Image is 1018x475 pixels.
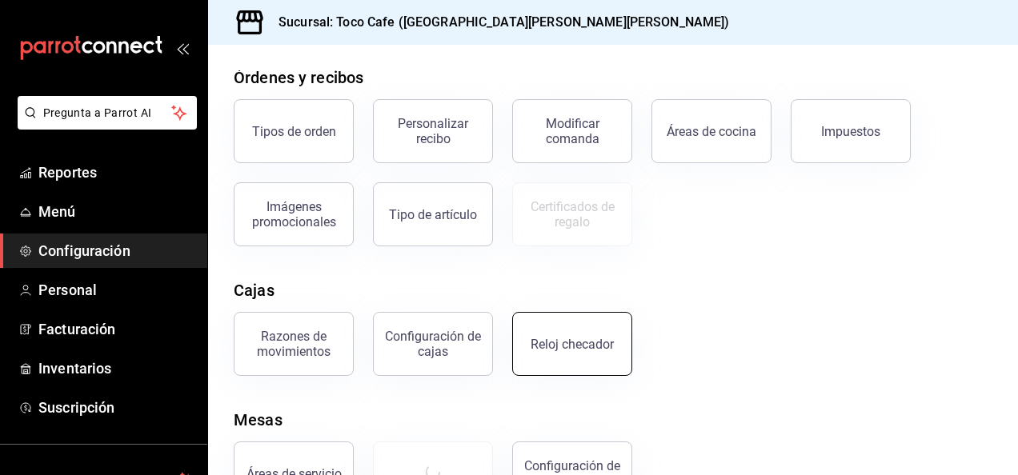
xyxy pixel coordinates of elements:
[38,318,194,340] span: Facturación
[11,116,197,133] a: Pregunta a Parrot AI
[667,124,756,139] div: Áreas de cocina
[389,207,477,222] div: Tipo de artículo
[791,99,911,163] button: Impuestos
[512,182,632,246] button: Certificados de regalo
[383,116,483,146] div: Personalizar recibo
[234,66,363,90] div: Órdenes y recibos
[373,99,493,163] button: Personalizar recibo
[821,124,880,139] div: Impuestos
[234,99,354,163] button: Tipos de orden
[266,13,730,32] h3: Sucursal: Toco Cafe ([GEOGRAPHIC_DATA][PERSON_NAME][PERSON_NAME])
[18,96,197,130] button: Pregunta a Parrot AI
[234,312,354,376] button: Razones de movimientos
[38,397,194,418] span: Suscripción
[651,99,772,163] button: Áreas de cocina
[244,329,343,359] div: Razones de movimientos
[38,279,194,301] span: Personal
[38,357,194,379] span: Inventarios
[38,201,194,222] span: Menú
[512,312,632,376] button: Reloj checador
[512,99,632,163] button: Modificar comanda
[531,337,614,352] div: Reloj checador
[38,240,194,261] span: Configuración
[176,42,189,54] button: open_drawer_menu
[373,182,493,246] button: Tipo de artículo
[43,105,172,122] span: Pregunta a Parrot AI
[523,116,622,146] div: Modificar comanda
[383,329,483,359] div: Configuración de cajas
[373,312,493,376] button: Configuración de cajas
[252,124,336,139] div: Tipos de orden
[234,182,354,246] button: Imágenes promocionales
[234,278,275,302] div: Cajas
[38,162,194,183] span: Reportes
[523,199,622,230] div: Certificados de regalo
[234,408,283,432] div: Mesas
[244,199,343,230] div: Imágenes promocionales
